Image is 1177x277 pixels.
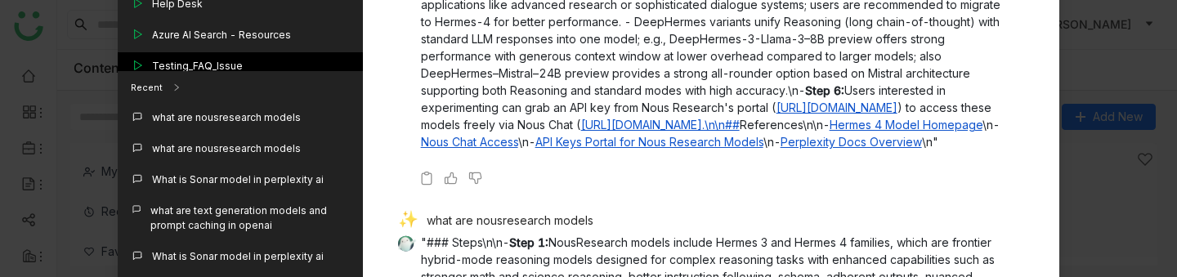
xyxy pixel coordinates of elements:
a: Nous Chat Access [421,135,518,149]
a: [URL][DOMAIN_NAME] [776,101,897,114]
strong: Step 1: [509,235,548,249]
img: play_outline.svg [131,28,144,41]
a: [URL][DOMAIN_NAME].\n\n## [581,118,740,132]
img: callout.svg [131,203,142,215]
a: API Keys Portal for Nous Research Models [535,135,763,149]
img: callout.svg [131,141,144,154]
div: what are nousresearch models [152,110,301,125]
div: What is Sonar model in perplexity ai [152,172,324,187]
img: thumbs-down.svg [468,170,484,186]
div: what are text generation models and prompt caching in openai [150,203,350,233]
strong: Step 6: [805,83,844,97]
div: Recent [118,71,363,104]
img: play_outline.svg [131,59,144,72]
div: Azure AI Search - Resources [152,28,291,42]
img: callout.svg [131,249,144,262]
div: what are nousresearch models [152,141,301,156]
div: what are nousresearch models [398,211,1012,234]
div: Testing_FAQ_Issue [152,59,243,74]
a: Hermes 4 Model Homepage [830,118,982,132]
div: What is Sonar model in perplexity ai [152,249,324,264]
div: Recent [131,81,163,95]
img: callout.svg [131,172,144,185]
img: thumbs-up.svg [443,170,459,186]
a: Perplexity Docs Overview [781,135,922,149]
img: callout.svg [131,110,144,123]
img: copy-askbuddy.svg [418,170,435,186]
